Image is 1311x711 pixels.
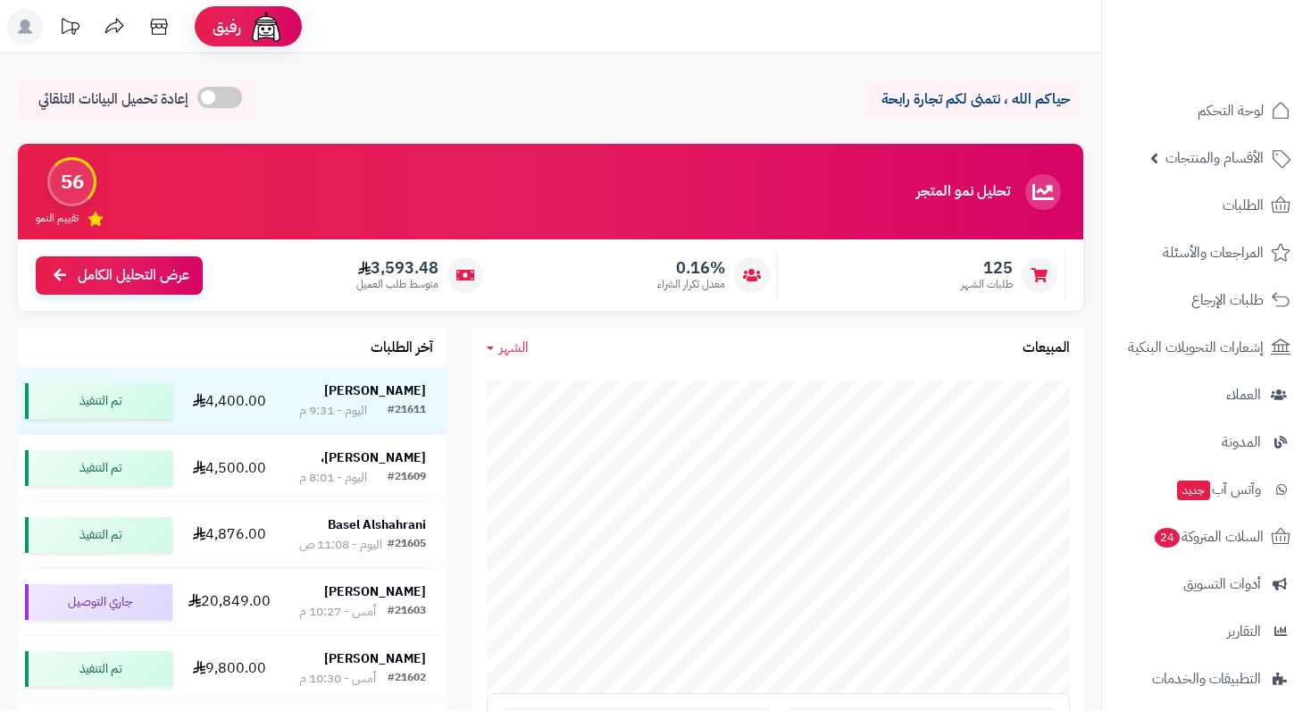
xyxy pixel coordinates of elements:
[1113,610,1300,653] a: التقارير
[324,582,426,601] strong: [PERSON_NAME]
[356,258,438,278] span: 3,593.48
[1113,515,1300,558] a: السلات المتروكة24
[388,402,426,420] div: #21611
[1226,382,1261,407] span: العملاء
[1190,13,1294,51] img: logo-2.png
[1175,477,1261,502] span: وآتس آب
[1222,430,1261,455] span: المدونة
[1113,373,1300,416] a: العملاء
[324,649,426,668] strong: [PERSON_NAME]
[1227,619,1261,644] span: التقارير
[180,636,279,702] td: 9,800.00
[1113,89,1300,132] a: لوحة التحكم
[47,9,92,49] a: تحديثات المنصة
[388,536,426,554] div: #21605
[299,670,376,688] div: أمس - 10:30 م
[324,381,426,400] strong: [PERSON_NAME]
[1023,340,1070,356] h3: المبيعات
[1177,481,1210,500] span: جديد
[1113,468,1300,511] a: وآتس آبجديد
[180,502,279,568] td: 4,876.00
[25,651,172,687] div: تم التنفيذ
[36,211,79,226] span: تقييم النمو
[388,603,426,621] div: #21603
[371,340,433,356] h3: آخر الطلبات
[1113,184,1300,227] a: الطلبات
[499,337,529,358] span: الشهر
[1223,193,1264,218] span: الطلبات
[1113,279,1300,322] a: طلبات الإرجاع
[299,603,376,621] div: أمس - 10:27 م
[213,16,241,38] span: رفيق
[961,258,1013,278] span: 125
[1153,524,1264,549] span: السلات المتروكة
[25,450,172,486] div: تم التنفيذ
[78,265,189,286] span: عرض التحليل الكامل
[388,469,426,487] div: #21609
[1183,572,1261,597] span: أدوات التسويق
[299,402,367,420] div: اليوم - 9:31 م
[873,89,1070,110] p: حياكم الله ، نتمنى لكم تجارة رابحة
[25,584,172,620] div: جاري التوصيل
[1113,231,1300,274] a: المراجعات والأسئلة
[25,517,172,553] div: تم التنفيذ
[1191,288,1264,313] span: طلبات الإرجاع
[299,469,367,487] div: اليوم - 8:01 م
[180,569,279,635] td: 20,849.00
[1198,98,1264,123] span: لوحة التحكم
[321,448,426,467] strong: [PERSON_NAME]،
[299,536,382,554] div: اليوم - 11:08 ص
[1113,326,1300,369] a: إشعارات التحويلات البنكية
[38,89,188,110] span: إعادة تحميل البيانات التلقائي
[657,258,725,278] span: 0.16%
[1154,527,1181,548] span: 24
[36,256,203,295] a: عرض التحليل الكامل
[328,515,426,534] strong: Basel Alshahrani
[356,277,438,292] span: متوسط طلب العميل
[657,277,725,292] span: معدل تكرار الشراء
[248,9,284,45] img: ai-face.png
[1152,666,1261,691] span: التطبيقات والخدمات
[961,277,1013,292] span: طلبات الشهر
[180,368,279,434] td: 4,400.00
[1113,563,1300,606] a: أدوات التسويق
[1128,335,1264,360] span: إشعارات التحويلات البنكية
[487,338,529,358] a: الشهر
[180,435,279,501] td: 4,500.00
[25,383,172,419] div: تم التنفيذ
[1113,421,1300,464] a: المدونة
[1165,146,1264,171] span: الأقسام والمنتجات
[1163,240,1264,265] span: المراجعات والأسئلة
[916,184,1010,200] h3: تحليل نمو المتجر
[1113,657,1300,700] a: التطبيقات والخدمات
[388,670,426,688] div: #21602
